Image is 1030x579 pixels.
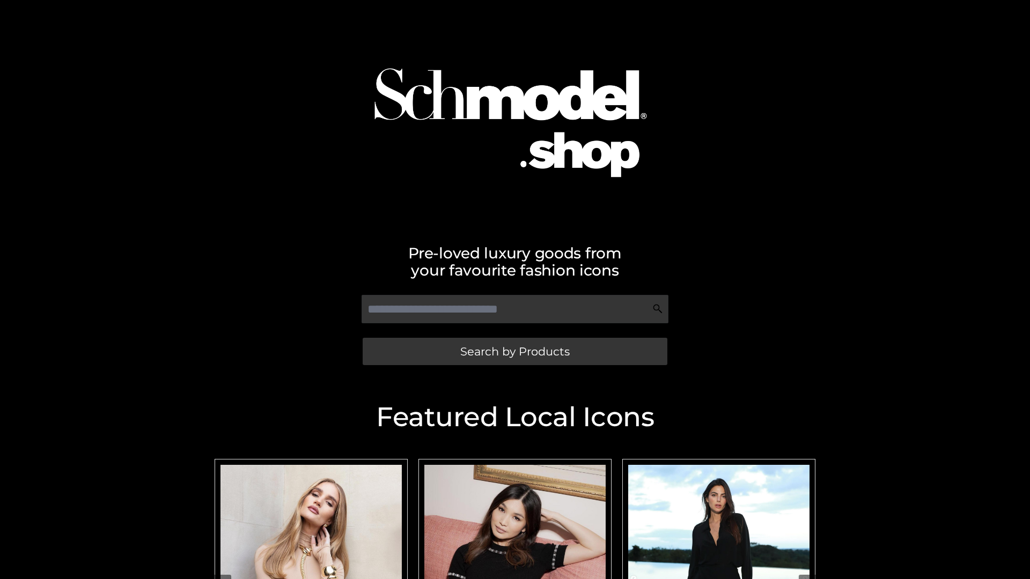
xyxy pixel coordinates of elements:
h2: Pre-loved luxury goods from your favourite fashion icons [209,244,821,279]
a: Search by Products [363,338,667,365]
img: Search Icon [652,303,663,314]
span: Search by Products [460,346,570,357]
h2: Featured Local Icons​ [209,404,821,430]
